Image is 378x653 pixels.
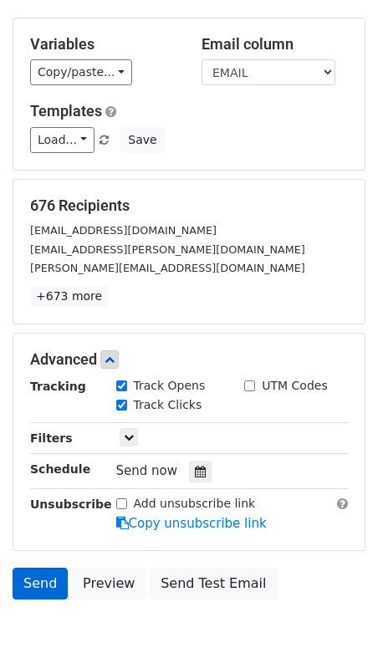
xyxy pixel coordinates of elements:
label: Track Clicks [134,396,202,414]
iframe: Chat Widget [294,573,378,653]
small: [PERSON_NAME][EMAIL_ADDRESS][DOMAIN_NAME] [30,262,305,274]
button: Save [120,127,164,153]
a: Templates [30,102,102,120]
a: Send Test Email [150,568,277,599]
label: Add unsubscribe link [134,495,256,513]
a: Copy unsubscribe link [116,516,267,531]
a: Preview [72,568,146,599]
strong: Unsubscribe [30,497,112,511]
strong: Schedule [30,462,90,476]
a: +673 more [30,286,108,307]
a: Send [13,568,68,599]
label: UTM Codes [262,377,327,395]
h5: 676 Recipients [30,196,348,215]
small: [EMAIL_ADDRESS][PERSON_NAME][DOMAIN_NAME] [30,243,305,256]
a: Load... [30,127,94,153]
span: Send now [116,463,178,478]
small: [EMAIL_ADDRESS][DOMAIN_NAME] [30,224,217,237]
strong: Filters [30,431,73,445]
h5: Variables [30,35,176,54]
strong: Tracking [30,380,86,393]
h5: Advanced [30,350,348,369]
label: Track Opens [134,377,206,395]
h5: Email column [202,35,348,54]
a: Copy/paste... [30,59,132,85]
